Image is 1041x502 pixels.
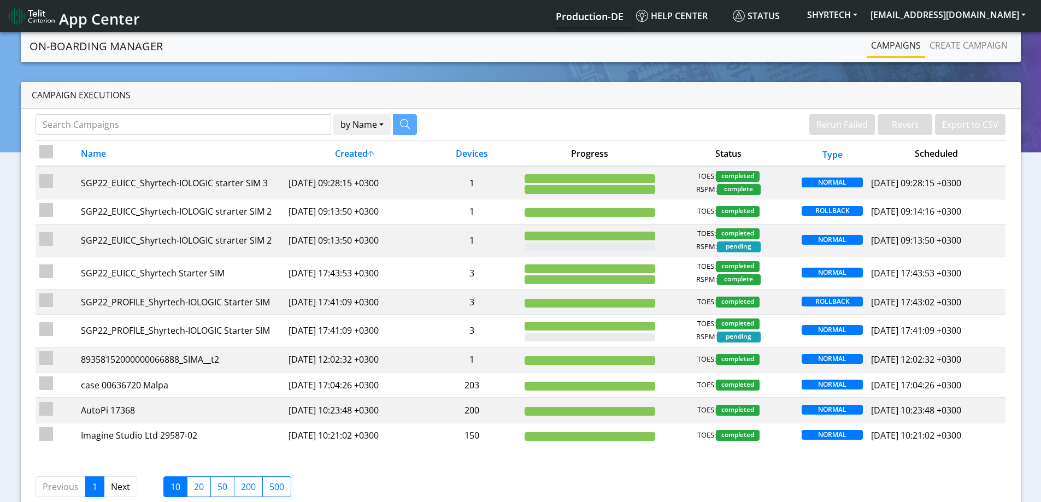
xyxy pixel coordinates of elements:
[424,166,521,199] td: 1
[697,354,716,365] span: TOES:
[424,423,521,448] td: 150
[802,430,863,440] span: NORMAL
[716,206,760,217] span: completed
[716,430,760,441] span: completed
[802,354,863,364] span: NORMAL
[285,347,424,372] td: [DATE] 12:02:32 +0300
[285,199,424,224] td: [DATE] 09:13:50 +0300
[867,141,1006,167] th: Scheduled
[555,5,623,27] a: Your current platform instance
[717,332,761,342] span: pending
[935,114,1005,135] button: Export to CSV
[424,289,521,314] td: 3
[697,297,716,308] span: TOES:
[802,380,863,389] span: NORMAL
[809,114,875,135] button: Rerun Failed
[104,476,137,497] a: Next
[716,228,760,239] span: completed
[871,404,961,416] span: [DATE] 10:23:48 +0300
[871,353,961,365] span: [DATE] 12:02:32 +0300
[871,324,961,336] span: [DATE] 17:41:09 +0300
[520,141,659,167] th: Progress
[717,241,761,252] span: pending
[925,34,1012,56] a: Create campaign
[234,476,263,497] label: 200
[802,206,863,216] span: ROLLBACK
[733,10,745,22] img: status.svg
[716,380,760,391] span: completed
[802,235,863,245] span: NORMAL
[81,234,281,247] div: SGP22_EUICC_Shyrtech-IOLOGIC strarter SIM 2
[716,297,760,308] span: completed
[696,332,717,342] span: RSPM:
[697,430,716,441] span: TOES:
[59,9,140,29] span: App Center
[864,5,1032,25] button: [EMAIL_ADDRESS][DOMAIN_NAME]
[697,318,716,329] span: TOES:
[81,379,281,392] div: case 00636720 Malpa
[871,296,961,308] span: [DATE] 17:43:02 +0300
[77,141,285,167] th: Name
[424,315,521,347] td: 3
[36,114,331,135] input: Search Campaigns
[9,8,55,25] img: logo-telit-cinterion-gw-new.png
[802,297,863,306] span: ROLLBACK
[285,315,424,347] td: [DATE] 17:41:09 +0300
[697,261,716,272] span: TOES:
[285,398,424,423] td: [DATE] 10:23:48 +0300
[697,228,716,239] span: TOES:
[285,141,424,167] th: Created
[697,380,716,391] span: TOES:
[697,171,716,182] span: TOES:
[636,10,708,22] span: Help center
[636,10,648,22] img: knowledge.svg
[733,10,780,22] span: Status
[802,325,863,335] span: NORMAL
[285,373,424,398] td: [DATE] 17:04:26 +0300
[716,318,760,329] span: completed
[81,324,281,337] div: SGP22_PROFILE_Shyrtech-IOLOGIC Starter SIM
[424,373,521,398] td: 203
[210,476,234,497] label: 50
[697,206,716,217] span: TOES:
[717,274,761,285] span: complete
[333,114,391,135] button: by Name
[802,268,863,277] span: NORMAL
[163,476,187,497] label: 10
[802,405,863,415] span: NORMAL
[81,353,281,366] div: 89358152000000066888_SIMA__t2
[81,429,281,442] div: Imagine Studio Ltd 29587-02
[285,289,424,314] td: [DATE] 17:41:09 +0300
[871,205,961,217] span: [DATE] 09:14:16 +0300
[871,177,961,189] span: [DATE] 09:28:15 +0300
[81,205,281,218] div: SGP22_EUICC_Shyrtech-IOLOGIC strarter SIM 2
[285,257,424,289] td: [DATE] 17:43:53 +0300
[21,82,1021,109] div: Campaign Executions
[716,171,760,182] span: completed
[556,10,624,23] span: Production-DE
[717,184,761,195] span: complete
[697,405,716,416] span: TOES:
[798,141,867,167] th: Type
[424,141,521,167] th: Devices
[871,234,961,246] span: [DATE] 09:13:50 +0300
[187,476,211,497] label: 20
[285,166,424,199] td: [DATE] 09:28:15 +0300
[30,36,163,57] a: On-Boarding Manager
[424,225,521,257] td: 1
[424,257,521,289] td: 3
[802,178,863,187] span: NORMAL
[424,347,521,372] td: 1
[424,199,521,224] td: 1
[716,354,760,365] span: completed
[716,261,760,272] span: completed
[9,4,138,28] a: App Center
[871,267,961,279] span: [DATE] 17:43:53 +0300
[81,296,281,309] div: SGP22_PROFILE_Shyrtech-IOLOGIC Starter SIM
[696,184,717,195] span: RSPM:
[716,405,760,416] span: completed
[696,274,717,285] span: RSPM:
[632,5,728,27] a: Help center
[81,404,281,417] div: AutoPi 17368
[424,398,521,423] td: 200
